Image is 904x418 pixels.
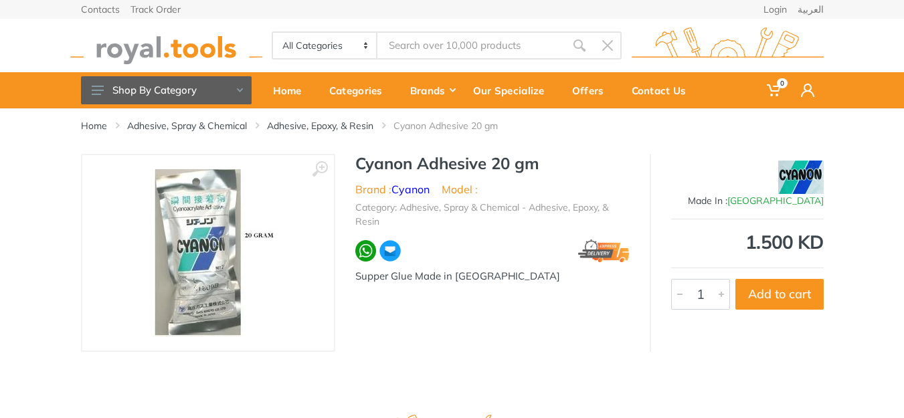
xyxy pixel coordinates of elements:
[393,119,518,132] li: Cyanon Adhesive 20 gm
[735,279,824,310] button: Add to cart
[355,181,430,197] li: Brand :
[464,72,563,108] a: Our Specialize
[622,76,705,104] div: Contact Us
[391,183,430,196] a: Cyanon
[70,27,262,64] img: royal.tools Logo
[563,72,622,108] a: Offers
[563,76,622,104] div: Offers
[442,181,478,197] li: Model :
[777,78,788,88] span: 0
[757,72,792,108] a: 0
[763,5,787,14] a: Login
[267,119,373,132] a: Adhesive, Epoxy, & Resin
[798,5,824,14] a: العربية
[264,76,320,104] div: Home
[727,195,824,207] span: [GEOGRAPHIC_DATA]
[379,239,401,262] img: ma.webp
[81,5,120,14] a: Contacts
[377,31,565,60] input: Site search
[273,33,378,58] select: Category
[355,269,630,284] div: Supper Glue Made in [GEOGRAPHIC_DATA]
[81,119,107,132] a: Home
[464,76,563,104] div: Our Specialize
[81,119,824,132] nav: breadcrumb
[401,76,464,104] div: Brands
[778,161,824,194] img: Cyanon
[320,72,401,108] a: Categories
[130,5,181,14] a: Track Order
[671,194,824,208] div: Made In :
[632,27,824,64] img: royal.tools Logo
[320,76,401,104] div: Categories
[355,240,376,261] img: wa.webp
[578,239,630,262] img: express.png
[81,76,252,104] button: Shop By Category
[355,201,630,229] li: Category: Adhesive, Spray & Chemical - Adhesive, Epoxy, & Resin
[355,154,630,173] h1: Cyanon Adhesive 20 gm
[671,233,824,251] div: 1.500 KD
[139,169,278,336] img: Royal Tools - Cyanon Adhesive 20 gm
[264,72,320,108] a: Home
[127,119,247,132] a: Adhesive, Spray & Chemical
[622,72,705,108] a: Contact Us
